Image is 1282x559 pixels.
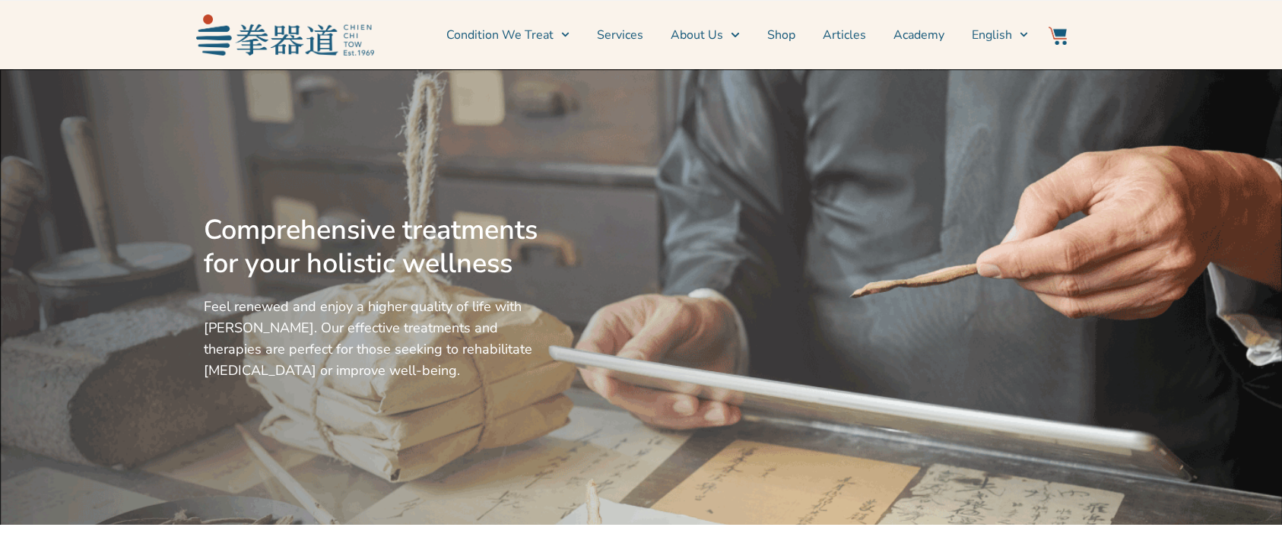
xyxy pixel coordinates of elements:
[597,16,643,54] a: Services
[204,296,544,381] p: Feel renewed and enjoy a higher quality of life with [PERSON_NAME]. Our effective treatments and ...
[972,16,1028,54] a: Switch to English
[972,26,1012,44] span: English
[823,16,866,54] a: Articles
[204,214,544,281] h2: Comprehensive treatments for your holistic wellness
[1049,27,1067,45] img: Website Icon-03
[767,16,795,54] a: Shop
[382,16,1028,54] nav: Menu
[671,16,739,54] a: About Us
[893,16,944,54] a: Academy
[446,16,570,54] a: Condition We Treat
